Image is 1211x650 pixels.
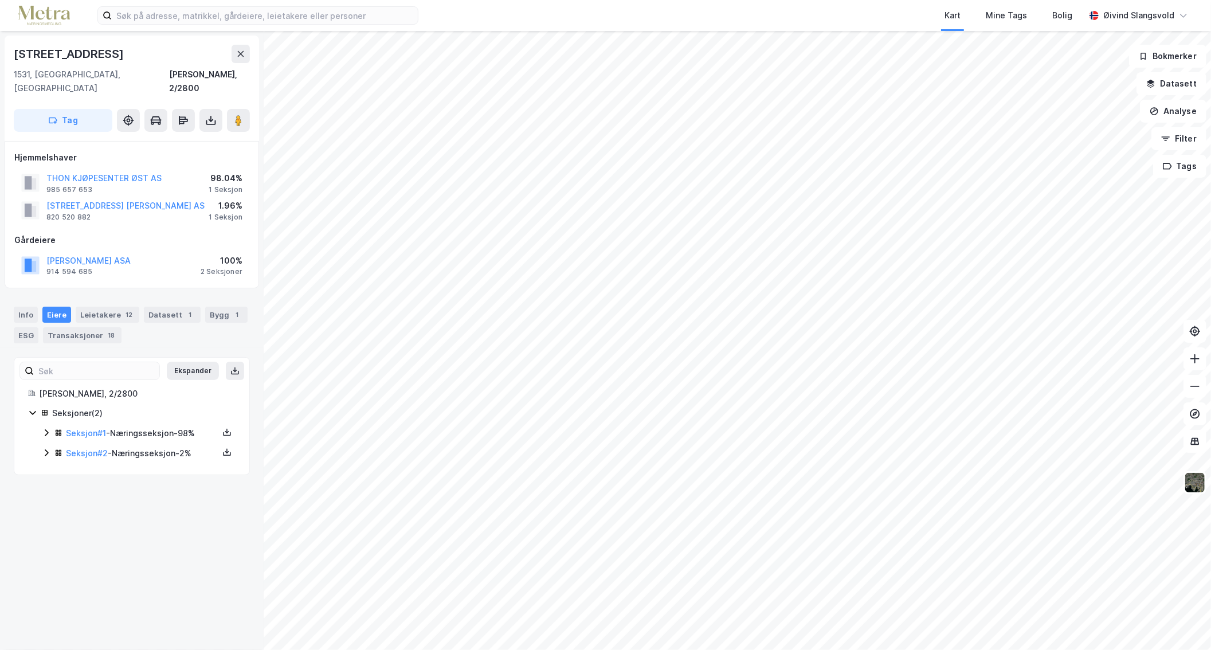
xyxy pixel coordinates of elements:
[205,307,248,323] div: Bygg
[232,309,243,320] div: 1
[1140,100,1206,123] button: Analyse
[66,428,106,438] a: Seksjon#1
[986,9,1027,22] div: Mine Tags
[66,448,108,458] a: Seksjon#2
[169,68,250,95] div: [PERSON_NAME], 2/2800
[42,307,71,323] div: Eiere
[1154,595,1211,650] div: Kontrollprogram for chat
[18,6,70,26] img: metra-logo.256734c3b2bbffee19d4.png
[144,307,201,323] div: Datasett
[1151,127,1206,150] button: Filter
[1052,9,1072,22] div: Bolig
[14,45,126,63] div: [STREET_ADDRESS]
[944,9,961,22] div: Kart
[209,171,242,185] div: 98.04%
[209,199,242,213] div: 1.96%
[46,267,92,276] div: 914 594 685
[14,68,169,95] div: 1531, [GEOGRAPHIC_DATA], [GEOGRAPHIC_DATA]
[209,185,242,194] div: 1 Seksjon
[66,447,218,460] div: - Næringsseksjon - 2%
[1184,472,1206,494] img: 9k=
[1136,72,1206,95] button: Datasett
[1103,9,1174,22] div: Øivind Slangsvold
[123,309,135,320] div: 12
[39,387,236,401] div: [PERSON_NAME], 2/2800
[1153,155,1206,178] button: Tags
[209,213,242,222] div: 1 Seksjon
[1154,595,1211,650] iframe: Chat Widget
[76,307,139,323] div: Leietakere
[14,109,112,132] button: Tag
[1129,45,1206,68] button: Bokmerker
[46,185,92,194] div: 985 657 653
[14,327,38,343] div: ESG
[112,7,418,24] input: Søk på adresse, matrikkel, gårdeiere, leietakere eller personer
[66,426,218,440] div: - Næringsseksjon - 98%
[167,362,219,380] button: Ekspander
[14,151,249,165] div: Hjemmelshaver
[14,233,249,247] div: Gårdeiere
[201,267,242,276] div: 2 Seksjoner
[185,309,196,320] div: 1
[46,213,91,222] div: 820 520 882
[105,330,117,341] div: 18
[43,327,122,343] div: Transaksjoner
[14,307,38,323] div: Info
[34,362,159,379] input: Søk
[52,406,236,420] div: Seksjoner ( 2 )
[201,254,242,268] div: 100%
